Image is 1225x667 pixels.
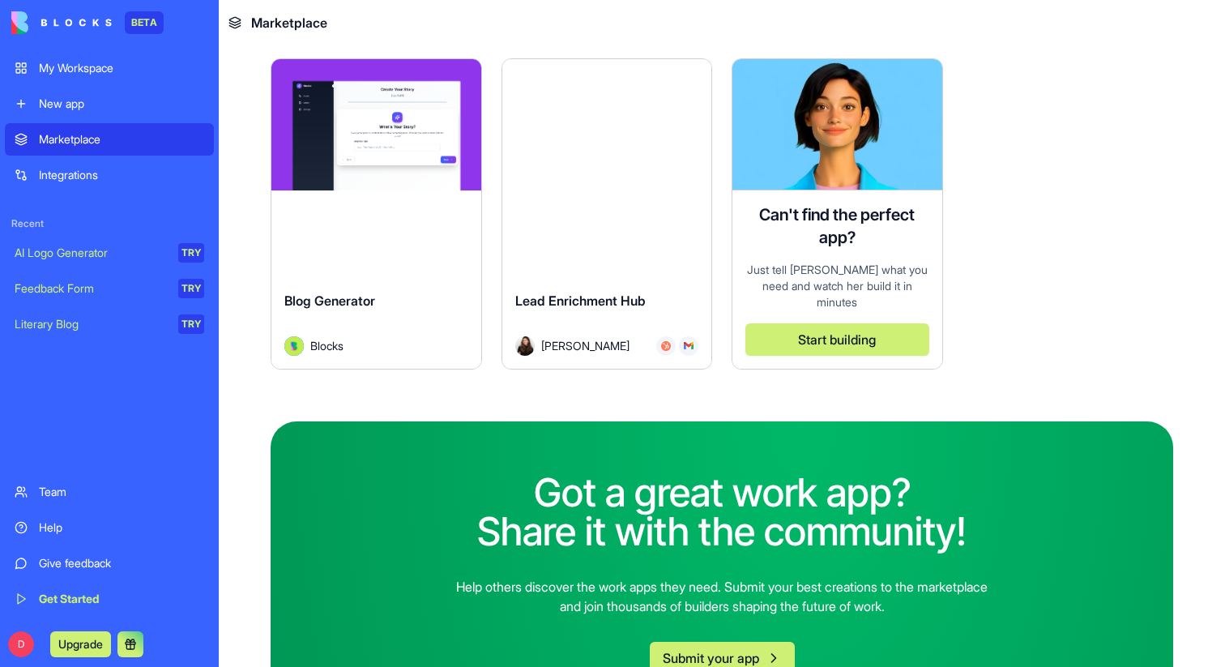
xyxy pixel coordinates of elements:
span: Blog Generator [284,293,375,309]
div: Give feedback [39,555,204,571]
a: Blog GeneratorAvatarBlocks [271,58,482,370]
img: Ella AI assistant [732,59,942,190]
img: Avatar [284,336,304,356]
a: BETA [11,11,164,34]
button: Start building [745,323,929,356]
a: Give feedback [5,547,214,579]
div: Integrations [39,167,204,183]
div: TRY [178,279,204,298]
img: Gmail_trouth.svg [684,341,694,351]
div: Get Started [39,591,204,607]
span: Marketplace [251,13,327,32]
a: Marketplace [5,123,214,156]
a: Integrations [5,159,214,191]
div: Marketplace [39,131,204,148]
div: Help [39,519,204,536]
div: Lead Enrichment Hub [515,291,699,336]
div: My Workspace [39,60,204,76]
a: AI Logo GeneratorTRY [5,237,214,269]
div: TRY [178,243,204,263]
a: Upgrade [50,635,111,652]
span: [PERSON_NAME] [541,337,630,354]
h2: Got a great work app? Share it with the community! [477,473,967,551]
span: D [8,631,34,657]
div: AI Logo Generator [15,245,167,261]
div: BETA [125,11,164,34]
div: New app [39,96,204,112]
a: Team [5,476,214,508]
div: Team [39,484,204,500]
div: TRY [178,314,204,334]
img: Avatar [515,336,535,356]
a: My Workspace [5,52,214,84]
span: Recent [5,217,214,230]
a: Get Started [5,583,214,615]
a: Lead Enrichment HubAvatar[PERSON_NAME] [502,58,713,370]
a: Feedback FormTRY [5,272,214,305]
h4: Can't find the perfect app? [745,203,929,249]
div: Feedback Form [15,280,167,297]
div: Blog Generator [284,291,468,336]
img: logo [11,11,112,34]
span: Blocks [310,337,344,354]
div: Literary Blog [15,316,167,332]
a: New app [5,88,214,120]
button: Upgrade [50,631,111,657]
a: Ella AI assistantCan't find the perfect app?Just tell [PERSON_NAME] what you need and watch her b... [732,58,943,370]
a: Help [5,511,214,544]
a: Literary BlogTRY [5,308,214,340]
div: Just tell [PERSON_NAME] what you need and watch her build it in minutes [745,262,929,310]
span: Lead Enrichment Hub [515,293,646,309]
img: Hubspot_zz4hgj.svg [661,341,671,351]
p: Help others discover the work apps they need. Submit your best creations to the marketplace and j... [450,577,994,616]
